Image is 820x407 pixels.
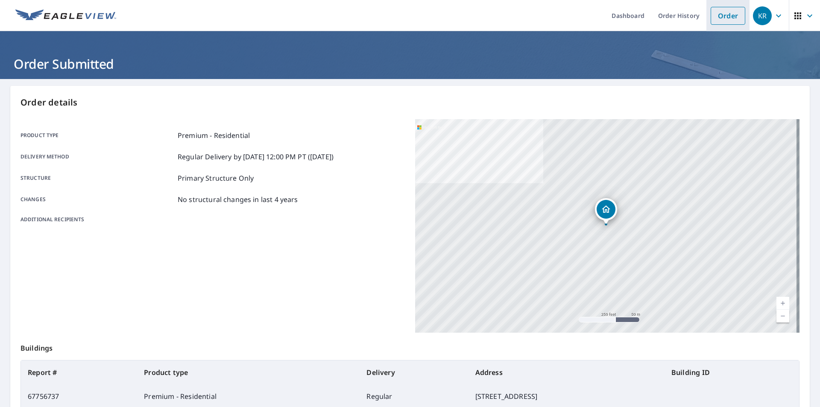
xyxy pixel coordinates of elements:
[10,55,810,73] h1: Order Submitted
[753,6,772,25] div: KR
[665,360,799,384] th: Building ID
[20,96,799,109] p: Order details
[469,360,665,384] th: Address
[178,130,250,141] p: Premium - Residential
[20,130,174,141] p: Product type
[20,333,799,360] p: Buildings
[178,152,334,162] p: Regular Delivery by [DATE] 12:00 PM PT ([DATE])
[20,152,174,162] p: Delivery method
[137,360,360,384] th: Product type
[178,173,254,183] p: Primary Structure Only
[360,360,468,384] th: Delivery
[20,194,174,205] p: Changes
[20,216,174,223] p: Additional recipients
[776,310,789,322] a: Current Level 17, Zoom Out
[776,297,789,310] a: Current Level 17, Zoom In
[595,198,617,225] div: Dropped pin, building 1, Residential property, 29 Spyglass Ln East Setauket, NY 11733
[178,194,298,205] p: No structural changes in last 4 years
[711,7,745,25] a: Order
[21,360,137,384] th: Report #
[20,173,174,183] p: Structure
[15,9,116,22] img: EV Logo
